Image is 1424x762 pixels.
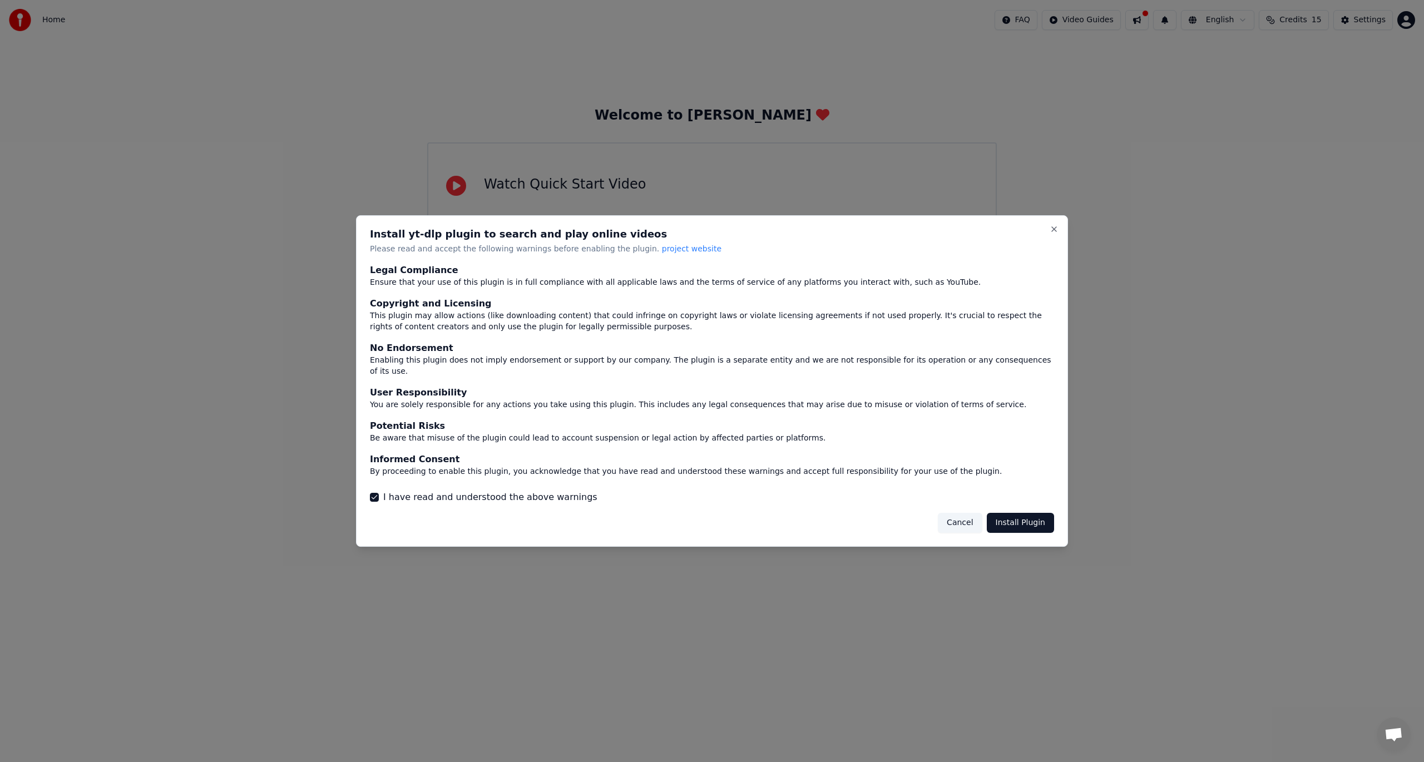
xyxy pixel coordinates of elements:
div: Enabling this plugin does not imply endorsement or support by our company. The plugin is a separa... [370,355,1054,377]
label: I have read and understood the above warnings [383,491,597,504]
div: Ensure that your use of this plugin is in full compliance with all applicable laws and the terms ... [370,277,1054,288]
div: This plugin may allow actions (like downloading content) that could infringe on copyright laws or... [370,310,1054,333]
div: Informed Consent [370,453,1054,466]
button: Install Plugin [987,513,1054,533]
p: Please read and accept the following warnings before enabling the plugin. [370,244,1054,255]
div: User Responsibility [370,386,1054,399]
div: Copyright and Licensing [370,297,1054,310]
button: Cancel [938,513,982,533]
span: project website [662,244,721,253]
div: By proceeding to enable this plugin, you acknowledge that you have read and understood these warn... [370,466,1054,477]
div: No Endorsement [370,342,1054,355]
div: You are solely responsible for any actions you take using this plugin. This includes any legal co... [370,399,1054,410]
div: Potential Risks [370,419,1054,433]
div: Legal Compliance [370,264,1054,277]
h2: Install yt-dlp plugin to search and play online videos [370,229,1054,239]
div: Be aware that misuse of the plugin could lead to account suspension or legal action by affected p... [370,433,1054,444]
